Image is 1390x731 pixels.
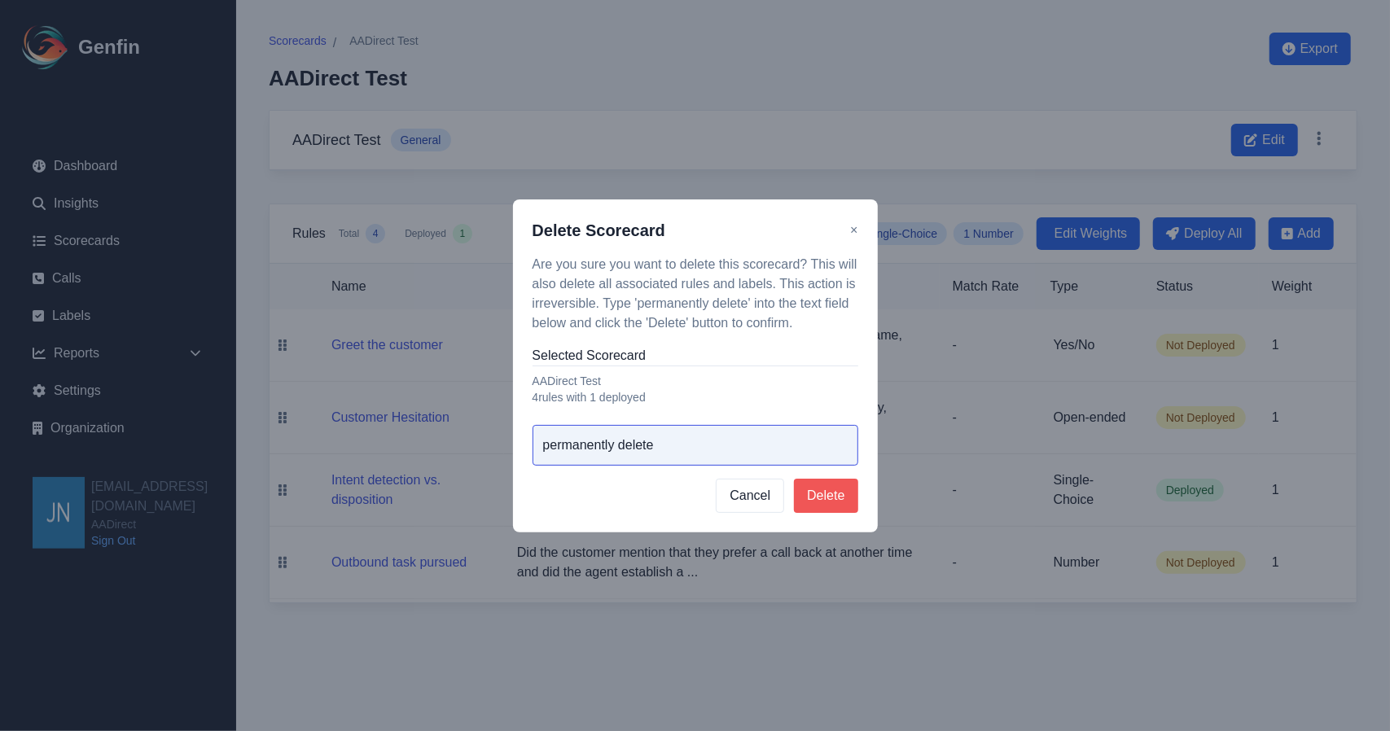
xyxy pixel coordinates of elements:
[850,221,857,240] button: ×
[533,346,858,366] p: Selected Scorecard
[533,219,665,242] h3: Delete Scorecard
[533,373,858,389] p: AADirect Test
[533,425,858,466] input: Type 'permanently delete' to confirm
[533,389,858,405] p: 4 rules with 1 deployed
[794,479,857,513] button: Delete
[716,479,784,513] button: Cancel
[533,255,858,333] p: Are you sure you want to delete this scorecard? This will also delete all associated rules and la...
